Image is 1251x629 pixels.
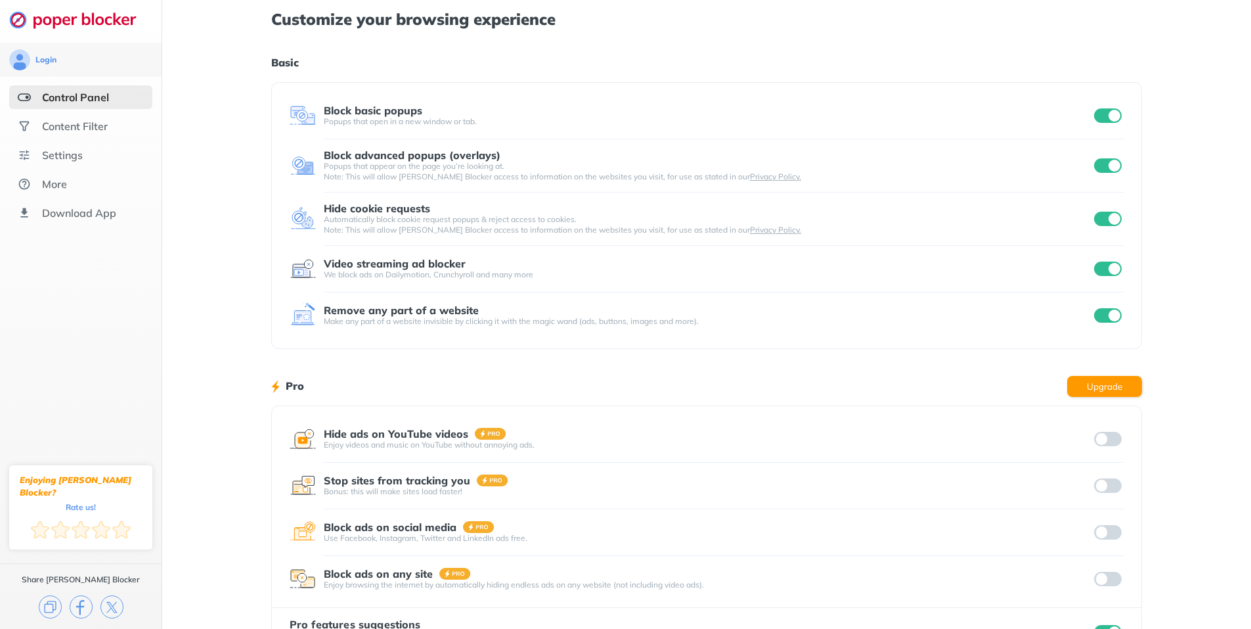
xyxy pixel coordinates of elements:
[1067,376,1142,397] button: Upgrade
[439,568,471,580] img: pro-badge.svg
[18,149,31,162] img: settings.svg
[324,580,1092,590] div: Enjoy browsing the internet by automatically hiding endless ads on any website (not including vid...
[324,149,500,161] div: Block advanced popups (overlays)
[290,256,316,282] img: feature icon
[324,269,1092,280] div: We block ads on Dailymotion, Crunchyroll and many more
[18,120,31,133] img: social.svg
[290,206,316,232] img: feature icon
[324,116,1092,127] div: Popups that open in a new window or tab.
[324,304,479,316] div: Remove any part of a website
[290,519,316,546] img: feature icon
[271,54,1142,71] h1: Basic
[324,258,466,269] div: Video streaming ad blocker
[324,316,1092,327] div: Make any part of a website invisible by clicking it with the magic wand (ads, buttons, images and...
[18,91,31,104] img: features-selected.svg
[324,440,1092,450] div: Enjoy videos and music on YouTube without annoying ads.
[290,103,316,129] img: feature icon
[22,574,140,585] div: Share [PERSON_NAME] Blocker
[290,473,316,499] img: feature icon
[324,533,1092,544] div: Use Facebook, Instagram, Twitter and LinkedIn ads free.
[324,105,422,116] div: Block basic popups
[463,521,494,533] img: pro-badge.svg
[18,177,31,191] img: about.svg
[477,475,508,486] img: pro-badge.svg
[324,428,468,440] div: Hide ads on YouTube videos
[324,475,470,486] div: Stop sites from tracking you
[324,214,1092,235] div: Automatically block cookie request popups & reject access to cookies. Note: This will allow [PERS...
[100,595,123,618] img: x.svg
[286,377,304,394] h1: Pro
[9,49,30,70] img: avatar.svg
[66,504,96,510] div: Rate us!
[271,379,280,394] img: lighting bolt
[9,11,150,29] img: logo-webpage.svg
[290,152,316,179] img: feature icon
[290,566,316,592] img: feature icon
[39,595,62,618] img: copy.svg
[750,172,801,181] a: Privacy Policy.
[271,11,1142,28] h1: Customize your browsing experience
[290,426,316,452] img: feature icon
[42,120,108,133] div: Content Filter
[290,302,316,329] img: feature icon
[750,225,801,235] a: Privacy Policy.
[324,202,430,214] div: Hide cookie requests
[70,595,93,618] img: facebook.svg
[324,161,1092,182] div: Popups that appear on the page you’re looking at. Note: This will allow [PERSON_NAME] Blocker acc...
[18,206,31,220] img: download-app.svg
[42,91,109,104] div: Control Panel
[324,486,1092,497] div: Bonus: this will make sites load faster!
[475,428,506,440] img: pro-badge.svg
[42,149,83,162] div: Settings
[324,521,456,533] div: Block ads on social media
[324,568,433,580] div: Block ads on any site
[42,177,67,191] div: More
[42,206,116,220] div: Download App
[35,55,56,65] div: Login
[20,474,142,499] div: Enjoying [PERSON_NAME] Blocker?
